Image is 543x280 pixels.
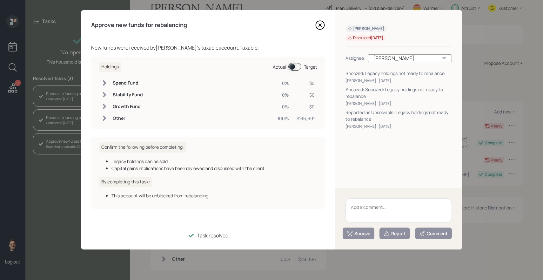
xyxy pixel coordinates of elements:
div: $0 [297,80,315,86]
button: Comment [415,228,452,239]
div: $0 [297,92,315,98]
div: 100% [278,115,289,122]
h6: Stability Fund [113,92,143,98]
div: [DATE] [379,78,391,84]
div: 0% [278,80,289,86]
h4: Approve new funds for rebalancing [91,22,187,29]
div: 0% [278,103,289,110]
h6: Spend Fund [113,80,143,86]
div: Legacy holdings can be sold [111,158,317,165]
div: Dismissed [DATE] [348,35,383,41]
div: Actual [273,64,286,70]
h6: Holdings [99,62,121,72]
div: [DATE] [379,124,391,129]
div: Capital gains implications have been reviewed and discussed with the client [111,165,317,172]
div: [PERSON_NAME] [345,124,376,129]
div: This account will be unblocked from rebalancing [111,192,317,199]
h6: Other [113,116,143,121]
div: 0% [278,92,289,98]
div: Report [384,230,406,237]
div: Snoozed: Snoozed: Legacy holdings not ready to rebalance [345,86,452,99]
div: [PERSON_NAME] [345,101,376,106]
div: Target [304,64,317,70]
h6: By completing this task: [99,177,152,187]
div: Snoozed: Legacy holdings not ready to rebalance [345,70,452,77]
div: [DATE] [379,101,391,106]
div: Assignee: [345,55,365,61]
button: Snooze [343,228,374,239]
div: $136,691 [297,115,315,122]
div: Task resolved [197,232,228,239]
div: [PERSON_NAME] [348,26,384,31]
div: Snooze [347,230,370,237]
div: [PERSON_NAME] [368,54,452,62]
h6: Growth Fund [113,104,143,109]
div: [PERSON_NAME] [345,78,376,84]
h6: Confirm the following before completing: [99,142,186,153]
div: Comment [419,230,448,237]
div: Reported as Unsolvable: Legacy holdings not ready to rebalance [345,109,452,122]
div: $0 [297,103,315,110]
button: Report [379,228,410,239]
div: New funds were received by [PERSON_NAME] 's taxable account, Taxable . [91,44,325,51]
